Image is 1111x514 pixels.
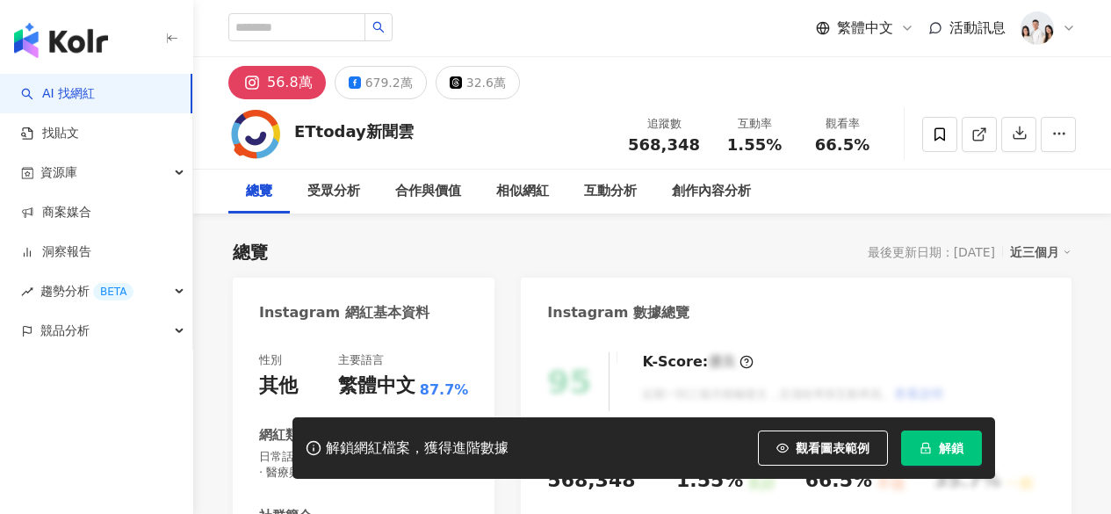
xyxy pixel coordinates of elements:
span: 趨勢分析 [40,271,133,311]
img: KOL Avatar [228,108,281,161]
div: 其他 [259,373,298,400]
div: 性別 [259,352,282,368]
div: 解鎖網紅檔案，獲得進階數據 [326,439,509,458]
span: rise [21,286,33,298]
div: K-Score : [642,352,754,372]
div: 創作內容分析 [672,181,751,202]
div: 相似網紅 [496,181,549,202]
div: 總覽 [246,181,272,202]
button: 56.8萬 [228,66,326,99]
span: 568,348 [628,135,700,154]
button: 觀看圖表範例 [758,431,888,466]
div: 主要語言 [338,352,384,368]
span: 66.5% [815,136,869,154]
img: logo [14,23,108,58]
a: searchAI 找網紅 [21,85,95,103]
span: 觀看圖表範例 [796,441,869,455]
div: 互動分析 [584,181,637,202]
button: 679.2萬 [335,66,427,99]
a: 找貼文 [21,125,79,142]
div: Instagram 數據總覽 [547,303,689,322]
span: lock [920,442,932,454]
span: 解鎖 [939,441,963,455]
span: 87.7% [420,380,469,400]
div: 679.2萬 [365,70,413,95]
img: 20231221_NR_1399_Small.jpg [1021,11,1054,45]
div: 總覽 [233,240,268,264]
a: 洞察報告 [21,243,91,261]
div: 66.5% [805,467,872,495]
div: 568,348 [547,467,635,495]
div: ETtoday新聞雲 [294,120,414,142]
div: 互動率 [721,115,788,133]
div: 追蹤數 [628,115,700,133]
div: BETA [93,283,133,300]
span: 1.55% [727,136,782,154]
button: 解鎖 [901,431,982,466]
div: 32.6萬 [466,70,506,95]
span: 活動訊息 [949,19,1006,36]
div: 近三個月 [1010,241,1071,264]
div: 繁體中文 [338,373,415,400]
div: 56.8萬 [267,70,313,95]
a: 商案媒合 [21,204,91,221]
div: 觀看率 [809,115,876,133]
div: 受眾分析 [307,181,360,202]
span: 繁體中文 [837,18,893,38]
span: search [372,21,385,33]
span: 競品分析 [40,311,90,351]
button: 32.6萬 [436,66,520,99]
div: Instagram 網紅基本資料 [259,303,429,322]
div: 1.55% [676,467,743,495]
div: 最後更新日期：[DATE] [868,245,995,259]
span: 資源庫 [40,153,77,192]
div: 合作與價值 [395,181,461,202]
